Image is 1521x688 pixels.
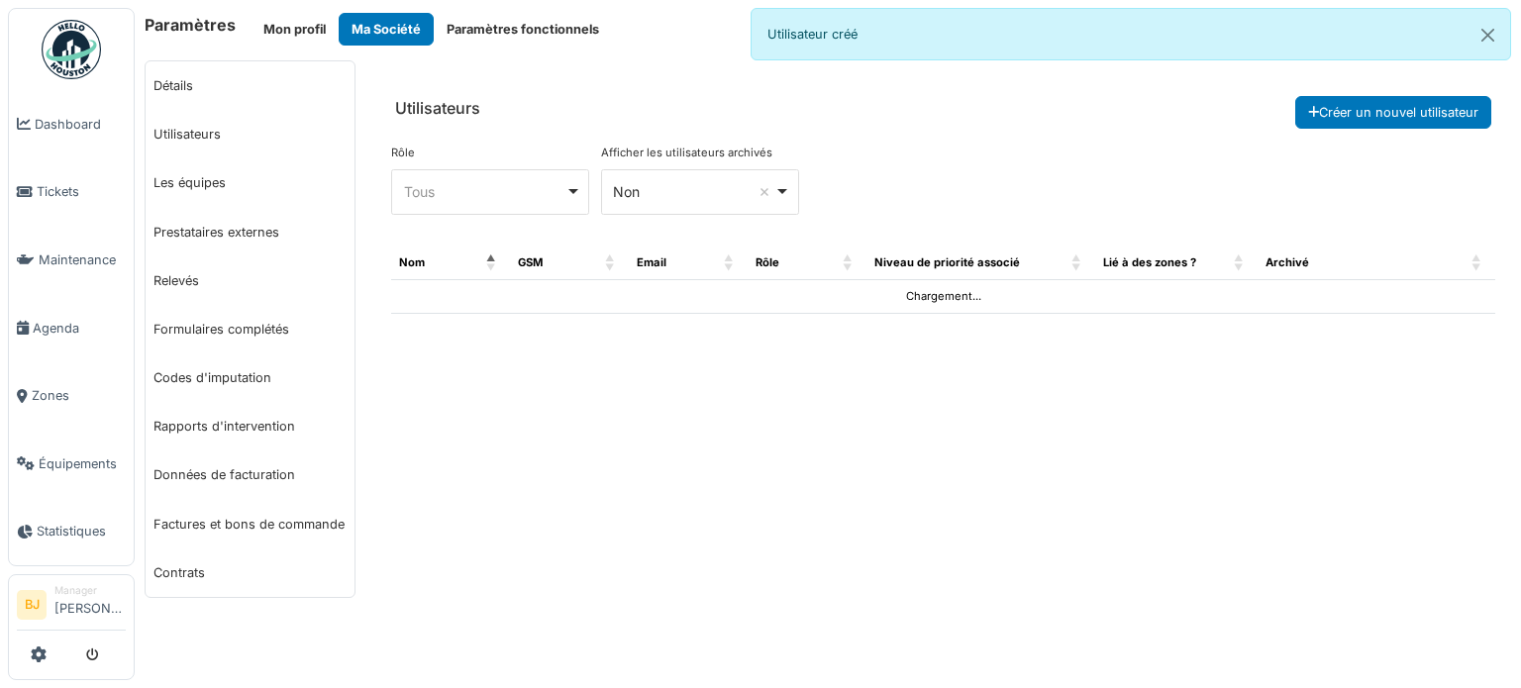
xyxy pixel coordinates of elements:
span: GSM: Activate to sort [605,246,617,279]
img: Badge_color-CXgf-gQk.svg [42,20,101,79]
a: Rapports d'intervention [146,402,355,450]
span: Archivé [1266,255,1309,269]
a: Contrats [146,548,355,597]
div: Tous [404,181,565,202]
span: Zones [32,386,126,405]
button: Remove item: 'false' [755,182,774,202]
a: Zones [9,361,134,430]
a: Les équipes [146,158,355,207]
button: Ma Société [339,13,434,46]
div: Utilisateur créé [751,8,1511,60]
a: Factures et bons de commande [146,500,355,548]
span: Rôle [756,255,779,269]
span: Agenda [33,319,126,338]
span: Rôle: Activate to sort [843,246,855,279]
span: GSM [518,255,543,269]
a: Équipements [9,430,134,498]
li: BJ [17,590,47,620]
td: Chargement... [391,279,1495,313]
button: Paramètres fonctionnels [434,13,612,46]
div: Non [613,181,774,202]
a: Formulaires complétés [146,305,355,353]
span: Lié à des zones ?: Activate to sort [1234,246,1246,279]
span: Niveau de priorité associé [874,255,1020,269]
span: Équipements [39,454,126,473]
span: Maintenance [39,250,126,269]
div: Manager [54,583,126,598]
a: Utilisateurs [146,110,355,158]
a: Tickets [9,158,134,227]
button: Créer un nouvel utilisateur [1295,96,1491,129]
a: Maintenance [9,226,134,294]
span: Tickets [37,182,126,201]
button: Mon profil [251,13,339,46]
span: Dashboard [35,115,126,134]
a: Prestataires externes [146,208,355,256]
label: Rôle [391,145,415,161]
span: Lié à des zones ? [1103,255,1196,269]
span: Email [637,255,666,269]
a: BJ Manager[PERSON_NAME] [17,583,126,631]
a: Données de facturation [146,450,355,499]
a: Agenda [9,294,134,362]
span: Nom [399,255,425,269]
h6: Utilisateurs [395,99,480,118]
button: Close [1466,9,1510,61]
a: Dashboard [9,90,134,158]
span: Nom: Activate to invert sorting [486,246,498,279]
a: Relevés [146,256,355,305]
a: Codes d'imputation [146,353,355,402]
span: Niveau de priorité associé : Activate to sort [1071,246,1083,279]
span: Email: Activate to sort [724,246,736,279]
span: Statistiques [37,522,126,541]
h6: Paramètres [145,16,236,35]
li: [PERSON_NAME] [54,583,126,626]
a: Détails [146,61,355,110]
span: : Activate to sort [1471,246,1483,279]
label: Afficher les utilisateurs archivés [601,145,772,161]
a: Statistiques [9,498,134,566]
